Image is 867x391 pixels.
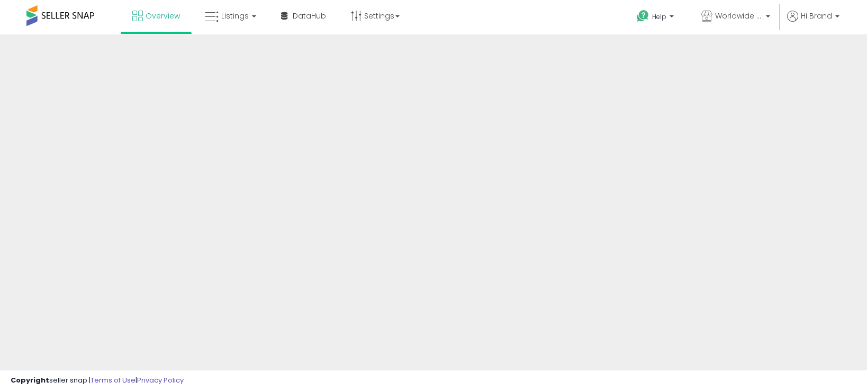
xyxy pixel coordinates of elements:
[137,375,184,385] a: Privacy Policy
[715,11,763,21] span: Worldwide Nutrition
[652,12,666,21] span: Help
[628,2,684,34] a: Help
[91,375,136,385] a: Terms of Use
[11,375,49,385] strong: Copyright
[293,11,326,21] span: DataHub
[221,11,249,21] span: Listings
[801,11,832,21] span: Hi Brand
[146,11,180,21] span: Overview
[787,11,839,34] a: Hi Brand
[11,376,184,386] div: seller snap | |
[636,10,649,23] i: Get Help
